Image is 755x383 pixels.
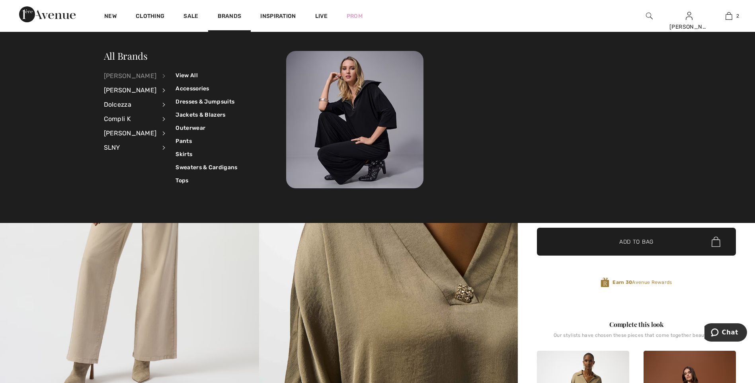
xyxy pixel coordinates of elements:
[104,83,157,98] div: [PERSON_NAME]
[176,135,237,148] a: Pants
[260,13,296,21] span: Inspiration
[601,277,609,288] img: Avenue Rewards
[176,121,237,135] a: Outerwear
[104,112,157,126] div: Compli K
[218,13,242,21] a: Brands
[176,108,237,121] a: Jackets & Blazers
[347,12,363,20] a: Prom
[613,279,632,285] strong: Earn 30
[537,228,736,256] button: Add to Bag
[736,12,739,20] span: 2
[176,82,237,95] a: Accessories
[176,148,237,161] a: Skirts
[669,23,708,31] div: [PERSON_NAME]
[315,12,328,20] a: Live
[176,174,237,187] a: Tops
[619,238,654,246] span: Add to Bag
[686,12,693,20] a: Sign In
[537,320,736,329] div: Complete this look
[709,11,748,21] a: 2
[104,69,157,83] div: [PERSON_NAME]
[686,11,693,21] img: My Info
[19,6,76,22] img: 1ère Avenue
[136,13,164,21] a: Clothing
[537,332,736,344] div: Our stylists have chosen these pieces that come together beautifully.
[712,236,720,247] img: Bag.svg
[286,51,423,188] img: 250825112723_baf80837c6fd5.jpg
[176,95,237,108] a: Dresses & Jumpsuits
[176,161,237,174] a: Sweaters & Cardigans
[104,49,148,62] a: All Brands
[726,11,732,21] img: My Bag
[613,279,672,286] span: Avenue Rewards
[104,126,157,141] div: [PERSON_NAME]
[176,69,237,82] a: View All
[104,141,157,155] div: SLNY
[646,11,653,21] img: search the website
[704,323,747,343] iframe: Opens a widget where you can chat to one of our agents
[104,13,117,21] a: New
[104,98,157,112] div: Dolcezza
[183,13,198,21] a: Sale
